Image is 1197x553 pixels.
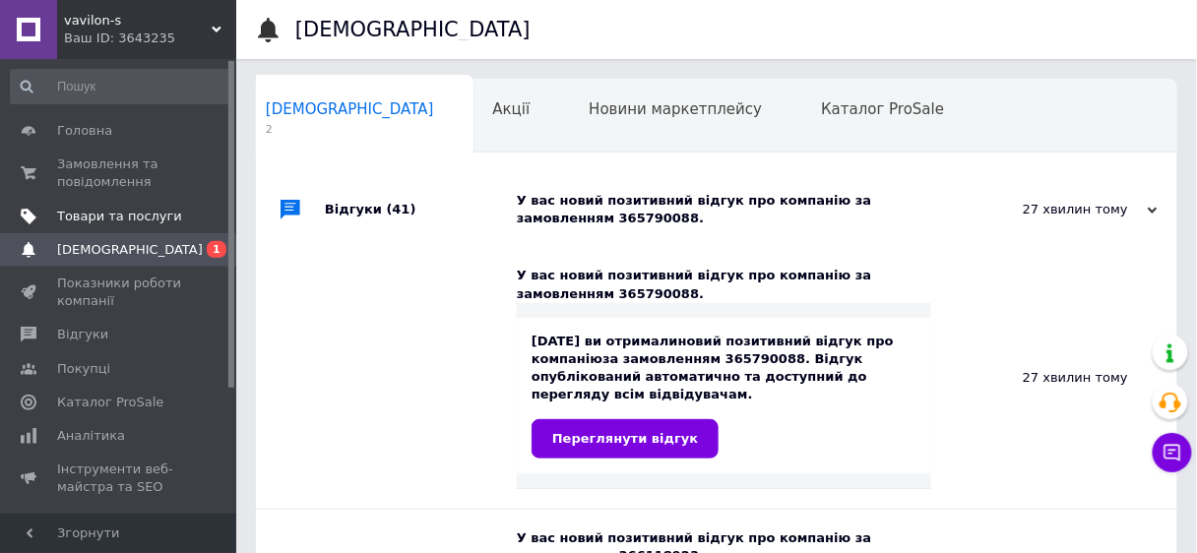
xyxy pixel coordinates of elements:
[10,69,232,104] input: Пошук
[266,122,434,137] span: 2
[532,334,894,366] b: новий позитивний відгук про компанію
[57,275,182,310] span: Показники роботи компанії
[532,333,916,459] div: [DATE] ви отримали за замовленням 365790088. Відгук опублікований автоматично та доступний до пер...
[57,326,108,343] span: Відгуки
[931,247,1177,508] div: 27 хвилин тому
[517,267,931,302] div: У вас новий позитивний відгук про компанію за замовленням 365790088.
[57,394,163,411] span: Каталог ProSale
[493,100,531,118] span: Акції
[57,461,182,496] span: Інструменти веб-майстра та SEO
[589,100,762,118] span: Новини маркетплейсу
[64,30,236,47] div: Ваш ID: 3643235
[57,208,182,225] span: Товари та послуги
[266,100,434,118] span: [DEMOGRAPHIC_DATA]
[517,192,961,227] div: У вас новий позитивний відгук про компанію за замовленням 365790088.
[57,241,203,259] span: [DEMOGRAPHIC_DATA]
[325,172,517,247] div: Відгуки
[387,202,416,216] span: (41)
[57,360,110,378] span: Покупці
[57,155,182,191] span: Замовлення та повідомлення
[552,431,698,446] span: Переглянути відгук
[64,12,212,30] span: vavilon-s
[821,100,944,118] span: Каталог ProSale
[57,512,182,547] span: Управління сайтом
[295,18,531,41] h1: [DEMOGRAPHIC_DATA]
[57,427,125,445] span: Аналітика
[532,419,719,459] a: Переглянути відгук
[961,201,1158,218] div: 27 хвилин тому
[207,241,226,258] span: 1
[1153,433,1192,472] button: Чат з покупцем
[57,122,112,140] span: Головна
